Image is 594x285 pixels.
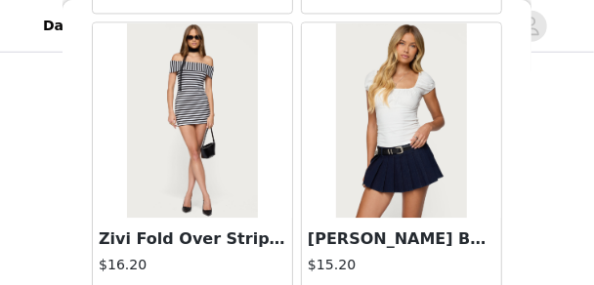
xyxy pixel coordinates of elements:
[308,255,495,275] h4: $15.20
[308,227,495,251] h3: [PERSON_NAME] Bust Top
[31,4,138,48] a: Dashboard
[127,22,257,218] img: Zivi Fold Over Striped Mini Dress
[522,11,540,42] div: avatar
[99,227,286,251] h3: Zivi Fold Over Striped Mini Dress
[336,22,466,218] img: Oleana Gathered Bust Top
[99,255,286,275] h4: $16.20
